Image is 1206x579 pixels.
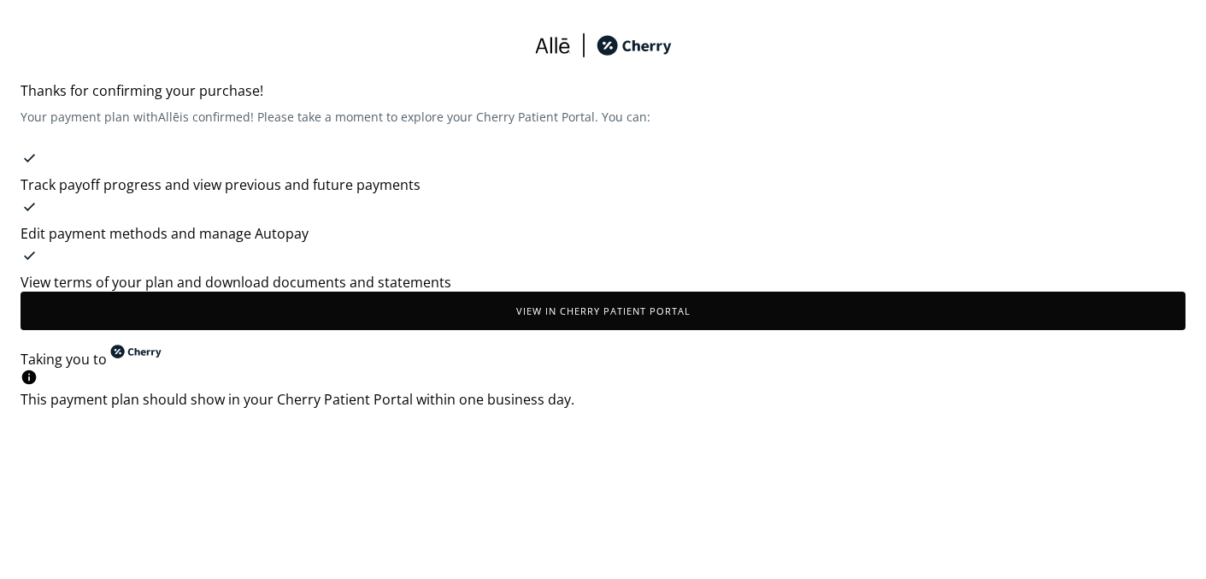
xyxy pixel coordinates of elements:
img: cherry_black_logo-DrOE_MJI.svg [597,32,672,58]
div: View terms of your plan and download documents and statements [21,273,1185,292]
div: Track payoff progress and view previous and future payments [21,175,1185,194]
div: This payment plan should show in your Cherry Patient Portal within one business day. [21,390,1185,409]
img: svg%3e [21,145,38,171]
button: View in Cherry patient portal [21,292,1185,330]
span: Taking you to [21,350,107,369]
img: svg%3e [21,243,38,269]
span: Thanks for confirming your purchase! [21,81,1185,100]
img: svg%3e [21,194,38,220]
img: svg%3e [21,369,38,386]
img: svg%3e [535,32,571,58]
img: cherry_black_logo-DrOE_MJI.svg [110,339,162,364]
span: Your payment plan with Allē is confirmed! Please take a moment to explore your Cherry Patient Por... [21,109,1185,125]
div: Edit payment methods and manage Autopay [21,224,1185,243]
img: svg%3e [571,32,597,58]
